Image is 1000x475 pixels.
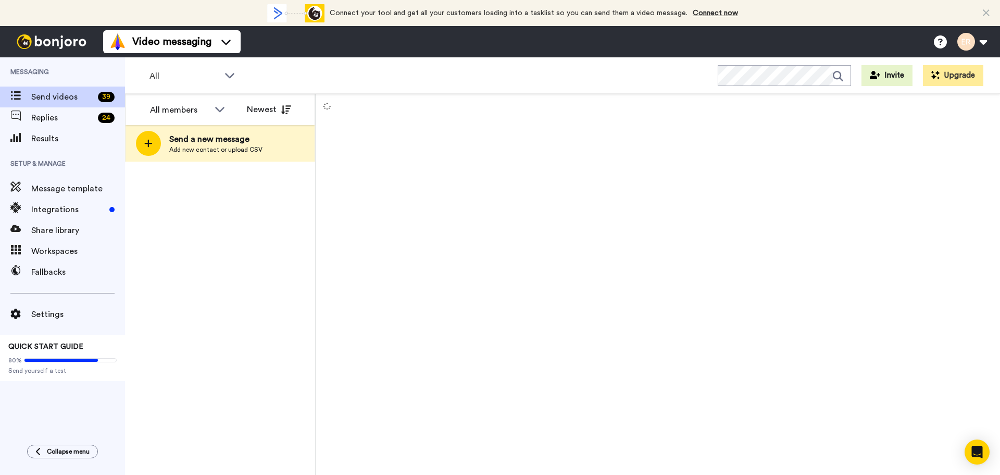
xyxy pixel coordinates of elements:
button: Upgrade [923,65,983,86]
div: 39 [98,92,115,102]
span: Connect your tool and get all your customers loading into a tasklist so you can send them a video... [330,9,687,17]
span: Workspaces [31,245,125,258]
button: Collapse menu [27,445,98,458]
span: Message template [31,182,125,195]
div: All members [150,104,209,116]
span: Share library [31,224,125,237]
img: bj-logo-header-white.svg [12,34,91,49]
span: All [149,70,219,82]
a: Connect now [693,9,738,17]
img: vm-color.svg [109,33,126,50]
span: Settings [31,308,125,321]
div: 24 [98,113,115,123]
span: Send a new message [169,133,262,145]
span: QUICK START GUIDE [8,343,83,350]
span: Results [31,132,125,145]
span: Replies [31,112,94,124]
span: Fallbacks [31,266,125,278]
button: Invite [861,65,913,86]
div: animation [267,4,324,22]
span: Integrations [31,203,105,216]
button: Newest [239,99,299,120]
span: Video messaging [132,34,211,49]
span: Send yourself a test [8,367,117,375]
span: Send videos [31,91,94,103]
span: 80% [8,356,22,364]
div: Open Intercom Messenger [965,440,990,465]
span: Add new contact or upload CSV [169,145,262,154]
span: Collapse menu [47,447,90,456]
